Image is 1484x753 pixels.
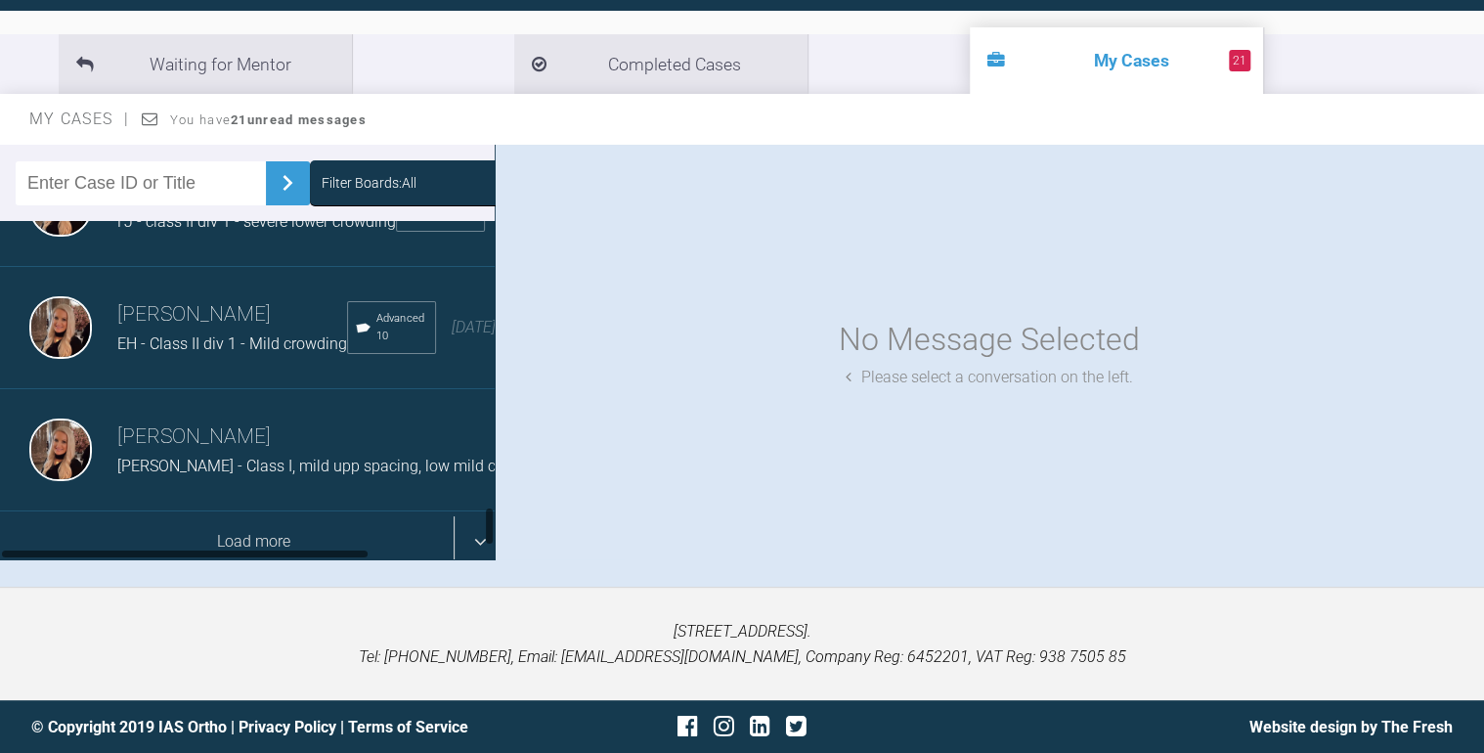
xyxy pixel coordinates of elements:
[452,318,496,336] span: [DATE]
[376,310,427,345] span: Advanced 10
[272,167,303,199] img: chevronRight.28bd32b0.svg
[16,161,266,205] input: Enter Case ID or Title
[117,457,551,475] span: [PERSON_NAME] - Class I, mild upp spacing, low mild crowding
[59,34,352,94] li: Waiting for Mentor
[1249,718,1453,736] a: Website design by The Fresh
[117,298,347,332] h3: [PERSON_NAME]
[117,212,396,231] span: FJ - class II div 1 - severe lower crowding
[970,27,1263,94] li: My Cases
[117,421,551,454] h3: [PERSON_NAME]
[1229,50,1250,71] span: 21
[514,34,807,94] li: Completed Cases
[31,619,1453,669] p: [STREET_ADDRESS]. Tel: [PHONE_NUMBER], Email: [EMAIL_ADDRESS][DOMAIN_NAME], Company Reg: 6452201,...
[117,334,347,353] span: EH - Class II div 1 - Mild crowding
[231,112,367,127] strong: 21 unread messages
[31,715,505,740] div: © Copyright 2019 IAS Ortho | |
[839,315,1140,365] div: No Message Selected
[29,110,130,128] span: My Cases
[322,172,416,194] div: Filter Boards: All
[29,419,92,481] img: Emma Wall
[29,296,92,359] img: Emma Wall
[348,718,468,736] a: Terms of Service
[170,112,367,127] span: You have
[846,365,1133,390] div: Please select a conversation on the left.
[239,718,336,736] a: Privacy Policy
